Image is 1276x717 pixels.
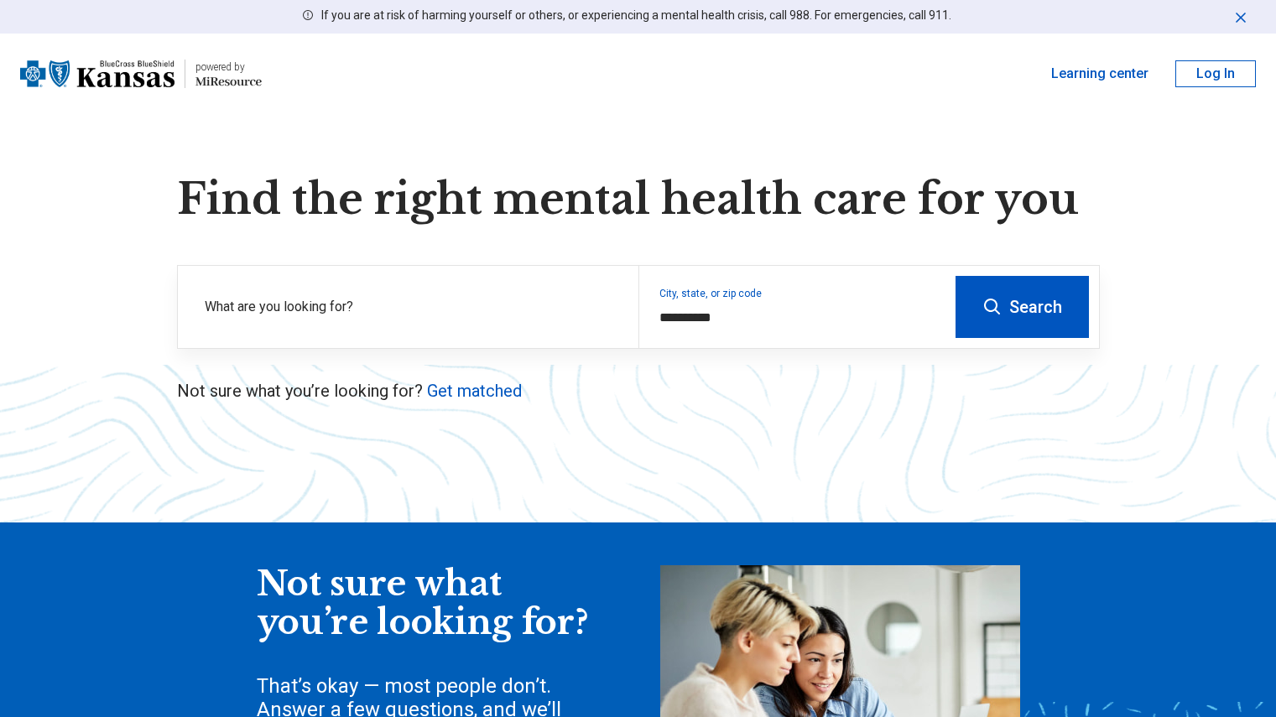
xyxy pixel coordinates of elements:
label: What are you looking for? [205,297,618,317]
div: Not sure what you’re looking for? [257,565,592,642]
a: Get matched [427,381,522,401]
button: Search [956,276,1089,338]
a: Blue Cross Blue Shield Kansaspowered by [20,54,262,94]
a: Learning center [1051,64,1148,84]
p: If you are at risk of harming yourself or others, or experiencing a mental health crisis, call 98... [321,7,951,24]
h1: Find the right mental health care for you [177,174,1100,225]
button: Dismiss [1232,7,1249,27]
img: Blue Cross Blue Shield Kansas [20,54,174,94]
button: Log In [1175,60,1256,87]
p: Not sure what you’re looking for? [177,379,1100,403]
div: powered by [195,60,262,75]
